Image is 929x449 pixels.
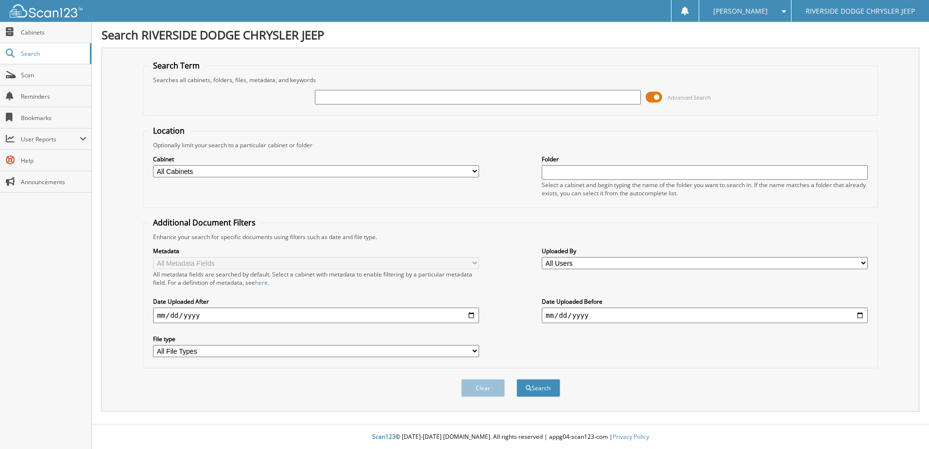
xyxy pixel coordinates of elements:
[102,27,919,43] h1: Search RIVERSIDE DODGE CHRYSLER JEEP
[10,4,83,17] img: scan123-logo-white.svg
[153,247,479,255] label: Metadata
[542,297,868,306] label: Date Uploaded Before
[372,432,396,441] span: Scan123
[153,270,479,287] div: All metadata fields are searched by default. Select a cabinet with metadata to enable filtering b...
[153,297,479,306] label: Date Uploaded After
[21,92,86,101] span: Reminders
[542,181,868,197] div: Select a cabinet and begin typing the name of the folder you want to search in. If the name match...
[153,308,479,323] input: start
[148,217,260,228] legend: Additional Document Filters
[542,247,868,255] label: Uploaded By
[542,308,868,323] input: end
[668,94,711,101] span: Advanced Search
[148,233,873,241] div: Enhance your search for specific documents using filters such as date and file type.
[21,114,86,122] span: Bookmarks
[21,71,86,79] span: Scan
[255,278,268,287] a: here
[542,155,868,163] label: Folder
[21,135,80,143] span: User Reports
[713,8,768,14] span: [PERSON_NAME]
[806,8,915,14] span: RIVERSIDE DODGE CHRYSLER JEEP
[516,379,560,397] button: Search
[21,156,86,165] span: Help
[153,155,479,163] label: Cabinet
[461,379,505,397] button: Clear
[92,425,929,449] div: © [DATE]-[DATE] [DOMAIN_NAME]. All rights reserved | appg04-scan123-com |
[613,432,649,441] a: Privacy Policy
[21,50,85,58] span: Search
[148,141,873,149] div: Optionally limit your search to a particular cabinet or folder
[153,335,479,343] label: File type
[21,178,86,186] span: Announcements
[21,28,86,36] span: Cabinets
[148,125,189,136] legend: Location
[148,60,205,71] legend: Search Term
[148,76,873,84] div: Searches all cabinets, folders, files, metadata, and keywords
[880,402,929,449] iframe: Chat Widget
